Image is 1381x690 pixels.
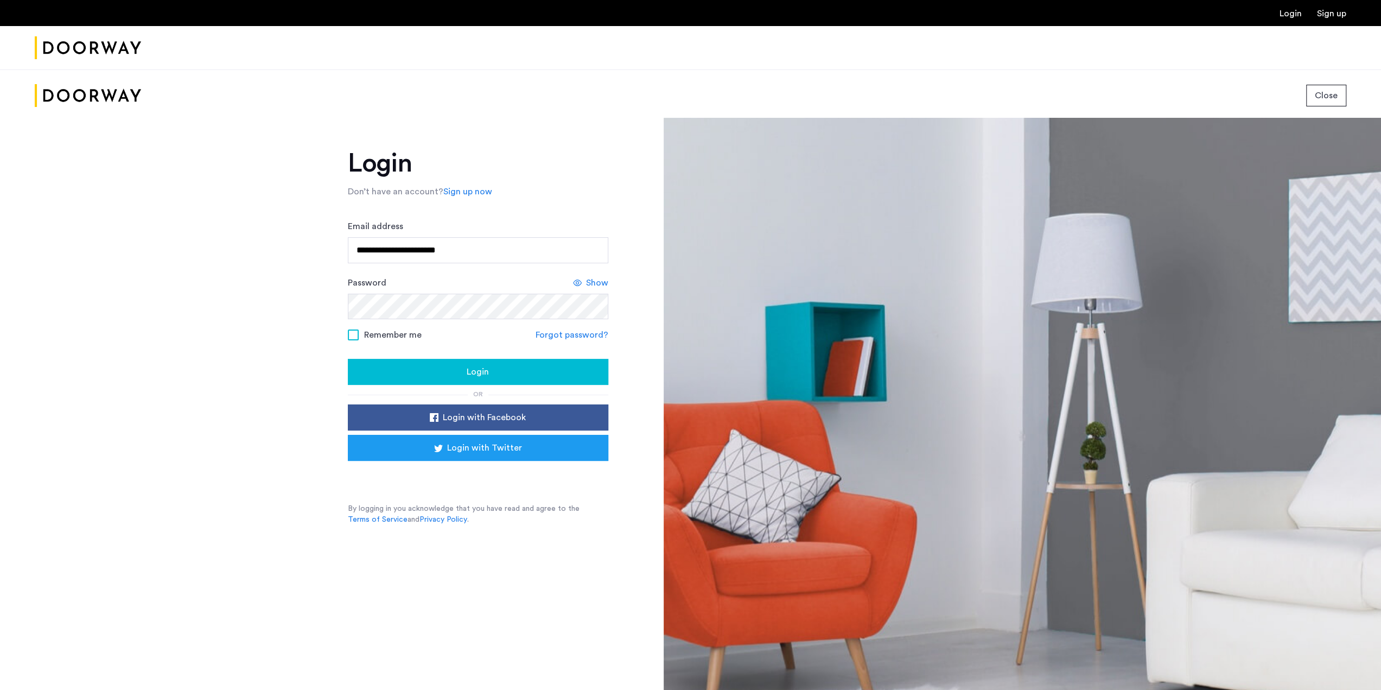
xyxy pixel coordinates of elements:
[419,514,467,525] a: Privacy Policy
[35,28,141,68] a: Cazamio Logo
[348,150,608,176] h1: Login
[348,187,443,196] span: Don’t have an account?
[348,276,386,289] label: Password
[348,404,608,431] button: button
[1315,89,1338,102] span: Close
[473,391,483,397] span: or
[1306,85,1346,106] button: button
[348,359,608,385] button: button
[364,464,592,488] iframe: Sign in with Google Button
[35,75,141,116] img: logo
[443,185,492,198] a: Sign up now
[35,28,141,68] img: logo
[1280,9,1302,18] a: Login
[536,328,608,341] a: Forgot password?
[447,441,522,454] span: Login with Twitter
[467,365,489,378] span: Login
[348,435,608,461] button: button
[443,411,526,424] span: Login with Facebook
[348,503,608,525] p: By logging in you acknowledge that you have read and agree to the and .
[348,514,408,525] a: Terms of Service
[364,328,422,341] span: Remember me
[348,220,403,233] label: Email address
[1317,9,1346,18] a: Registration
[586,276,608,289] span: Show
